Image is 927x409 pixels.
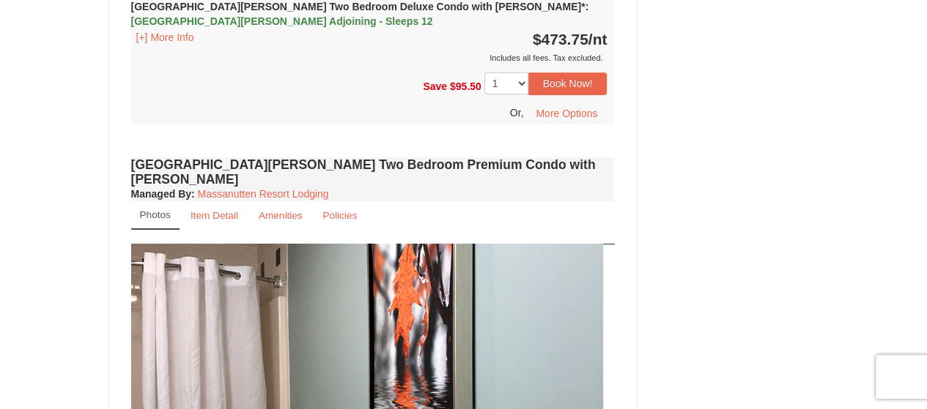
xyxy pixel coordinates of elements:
small: Amenities [259,210,303,221]
a: Item Detail [181,201,248,230]
small: Photos [140,209,171,220]
div: Includes all fees. Tax excluded. [131,50,607,65]
small: Item Detail [191,210,238,221]
span: $95.50 [450,80,481,92]
span: Save [423,80,447,92]
a: Massanutten Resort Lodging [198,188,329,200]
strong: [GEOGRAPHIC_DATA][PERSON_NAME] Two Bedroom Deluxe Condo with [PERSON_NAME]* [131,1,589,27]
span: [GEOGRAPHIC_DATA][PERSON_NAME] Adjoining - Sleeps 12 [131,15,433,27]
a: Photos [131,201,180,230]
button: [+] More Info [131,29,199,45]
span: Or, [510,106,524,118]
span: Managed By [131,188,191,200]
a: Amenities [249,201,312,230]
span: : [585,1,588,12]
button: More Options [526,102,607,124]
span: $473.75 [533,31,588,48]
button: Book Now! [528,72,607,94]
strong: : [131,188,195,200]
small: Policies [322,210,357,221]
a: Policies [313,201,366,230]
span: /nt [588,31,607,48]
h4: [GEOGRAPHIC_DATA][PERSON_NAME] Two Bedroom Premium Condo with [PERSON_NAME] [131,157,615,187]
